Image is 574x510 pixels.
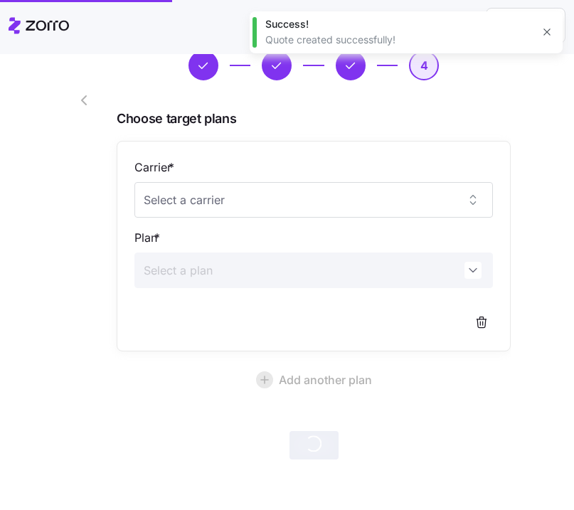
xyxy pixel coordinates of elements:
label: Carrier [134,159,177,176]
div: Success! [265,17,531,31]
input: Select a plan [134,253,493,288]
button: 4 [409,51,439,80]
svg: add icon [256,371,273,388]
div: Quote created successfully! [265,33,531,47]
label: Plan [134,229,163,247]
button: Add another plan [117,363,511,397]
span: Choose target plans [117,109,511,129]
input: Select a carrier [134,182,493,218]
span: Add another plan [279,371,372,388]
